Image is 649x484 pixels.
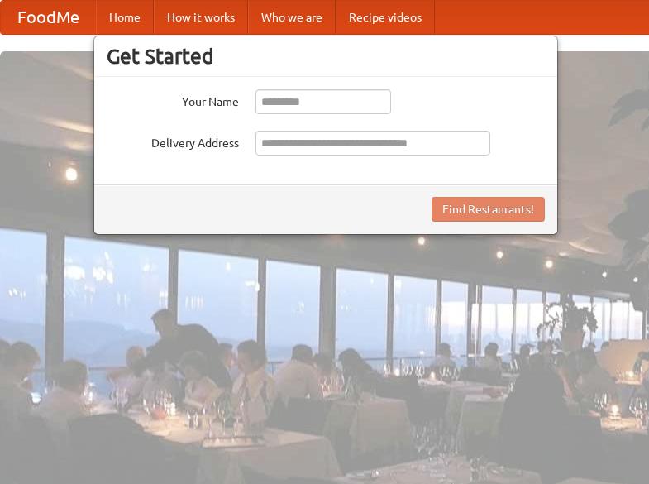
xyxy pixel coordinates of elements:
[96,1,154,34] a: Home
[107,131,239,151] label: Delivery Address
[107,89,239,110] label: Your Name
[336,1,435,34] a: Recipe videos
[432,197,545,222] button: Find Restaurants!
[1,1,96,34] a: FoodMe
[248,1,336,34] a: Who we are
[107,44,545,69] h3: Get Started
[154,1,248,34] a: How it works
